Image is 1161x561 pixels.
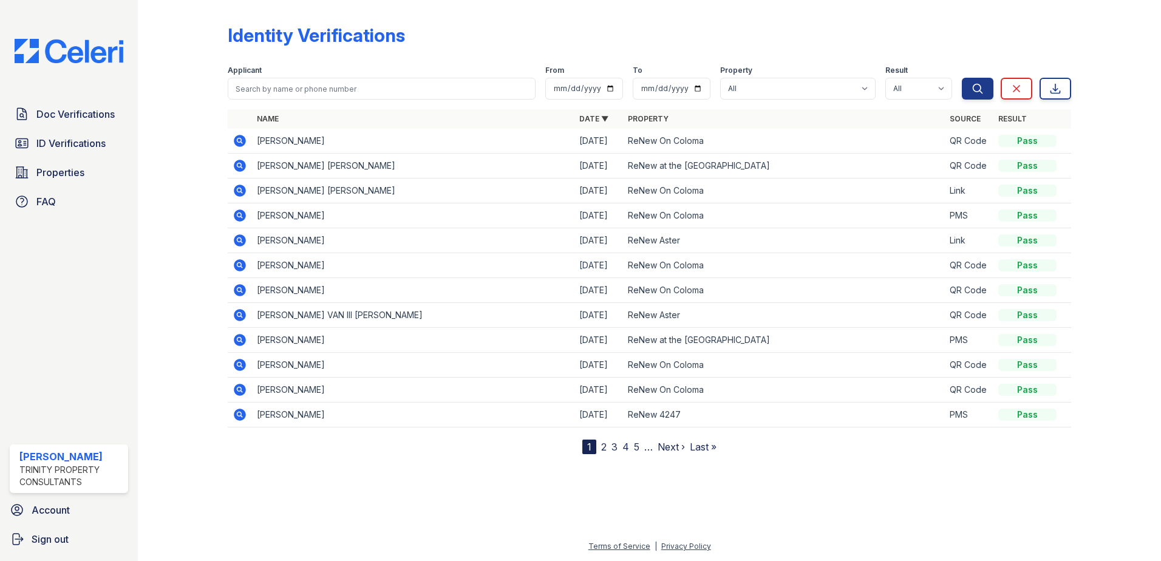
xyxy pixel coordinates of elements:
td: Link [945,228,993,253]
td: ReNew 4247 [623,403,945,427]
label: Result [885,66,908,75]
label: Property [720,66,752,75]
td: ReNew Aster [623,228,945,253]
span: … [644,440,653,454]
a: Sign out [5,527,133,551]
a: 3 [611,441,618,453]
div: | [655,542,657,551]
td: ReNew On Coloma [623,253,945,278]
div: 1 [582,440,596,454]
td: [DATE] [574,403,623,427]
td: PMS [945,203,993,228]
td: [PERSON_NAME] [252,129,574,154]
a: Date ▼ [579,114,608,123]
div: Pass [998,160,1057,172]
span: Account [32,503,70,517]
td: ReNew On Coloma [623,178,945,203]
a: Name [257,114,279,123]
td: [PERSON_NAME] [252,203,574,228]
span: FAQ [36,194,56,209]
td: [PERSON_NAME] [PERSON_NAME] [252,154,574,178]
div: Identity Verifications [228,24,405,46]
td: [DATE] [574,203,623,228]
a: Result [998,114,1027,123]
td: [DATE] [574,378,623,403]
td: [PERSON_NAME] [252,328,574,353]
label: From [545,66,564,75]
td: [PERSON_NAME] [PERSON_NAME] [252,178,574,203]
td: [DATE] [574,129,623,154]
input: Search by name or phone number [228,78,536,100]
img: CE_Logo_Blue-a8612792a0a2168367f1c8372b55b34899dd931a85d93a1a3d3e32e68fde9ad4.png [5,39,133,63]
a: Next › [658,441,685,453]
a: Property [628,114,669,123]
a: ID Verifications [10,131,128,155]
td: QR Code [945,253,993,278]
td: [PERSON_NAME] [252,253,574,278]
td: [PERSON_NAME] [252,378,574,403]
a: Privacy Policy [661,542,711,551]
div: Pass [998,334,1057,346]
a: FAQ [10,189,128,214]
td: PMS [945,328,993,353]
div: Pass [998,259,1057,271]
td: [DATE] [574,178,623,203]
td: ReNew On Coloma [623,129,945,154]
span: Sign out [32,532,69,546]
td: [DATE] [574,328,623,353]
span: Doc Verifications [36,107,115,121]
td: [DATE] [574,154,623,178]
div: Pass [998,234,1057,246]
td: ReNew Aster [623,303,945,328]
label: Applicant [228,66,262,75]
td: Link [945,178,993,203]
td: ReNew On Coloma [623,353,945,378]
td: ReNew at the [GEOGRAPHIC_DATA] [623,154,945,178]
td: [DATE] [574,303,623,328]
div: [PERSON_NAME] [19,449,123,464]
td: [PERSON_NAME] [252,228,574,253]
td: ReNew On Coloma [623,278,945,303]
a: 5 [634,441,639,453]
label: To [633,66,642,75]
div: Pass [998,284,1057,296]
a: Properties [10,160,128,185]
div: Pass [998,185,1057,197]
td: ReNew On Coloma [623,378,945,403]
td: QR Code [945,353,993,378]
td: PMS [945,403,993,427]
a: 2 [601,441,607,453]
td: ReNew On Coloma [623,203,945,228]
a: Source [950,114,981,123]
td: ReNew at the [GEOGRAPHIC_DATA] [623,328,945,353]
div: Pass [998,135,1057,147]
td: [DATE] [574,228,623,253]
div: Pass [998,384,1057,396]
td: QR Code [945,154,993,178]
span: ID Verifications [36,136,106,151]
a: Last » [690,441,717,453]
div: Pass [998,409,1057,421]
td: [DATE] [574,253,623,278]
a: Account [5,498,133,522]
div: Pass [998,309,1057,321]
td: [DATE] [574,278,623,303]
td: [PERSON_NAME] [252,353,574,378]
div: Pass [998,359,1057,371]
a: 4 [622,441,629,453]
td: QR Code [945,303,993,328]
td: [PERSON_NAME] [252,403,574,427]
td: [PERSON_NAME] [252,278,574,303]
a: Terms of Service [588,542,650,551]
span: Properties [36,165,84,180]
td: QR Code [945,129,993,154]
td: [DATE] [574,353,623,378]
a: Doc Verifications [10,102,128,126]
div: Trinity Property Consultants [19,464,123,488]
td: QR Code [945,378,993,403]
td: [PERSON_NAME] VAN III [PERSON_NAME] [252,303,574,328]
div: Pass [998,209,1057,222]
td: QR Code [945,278,993,303]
